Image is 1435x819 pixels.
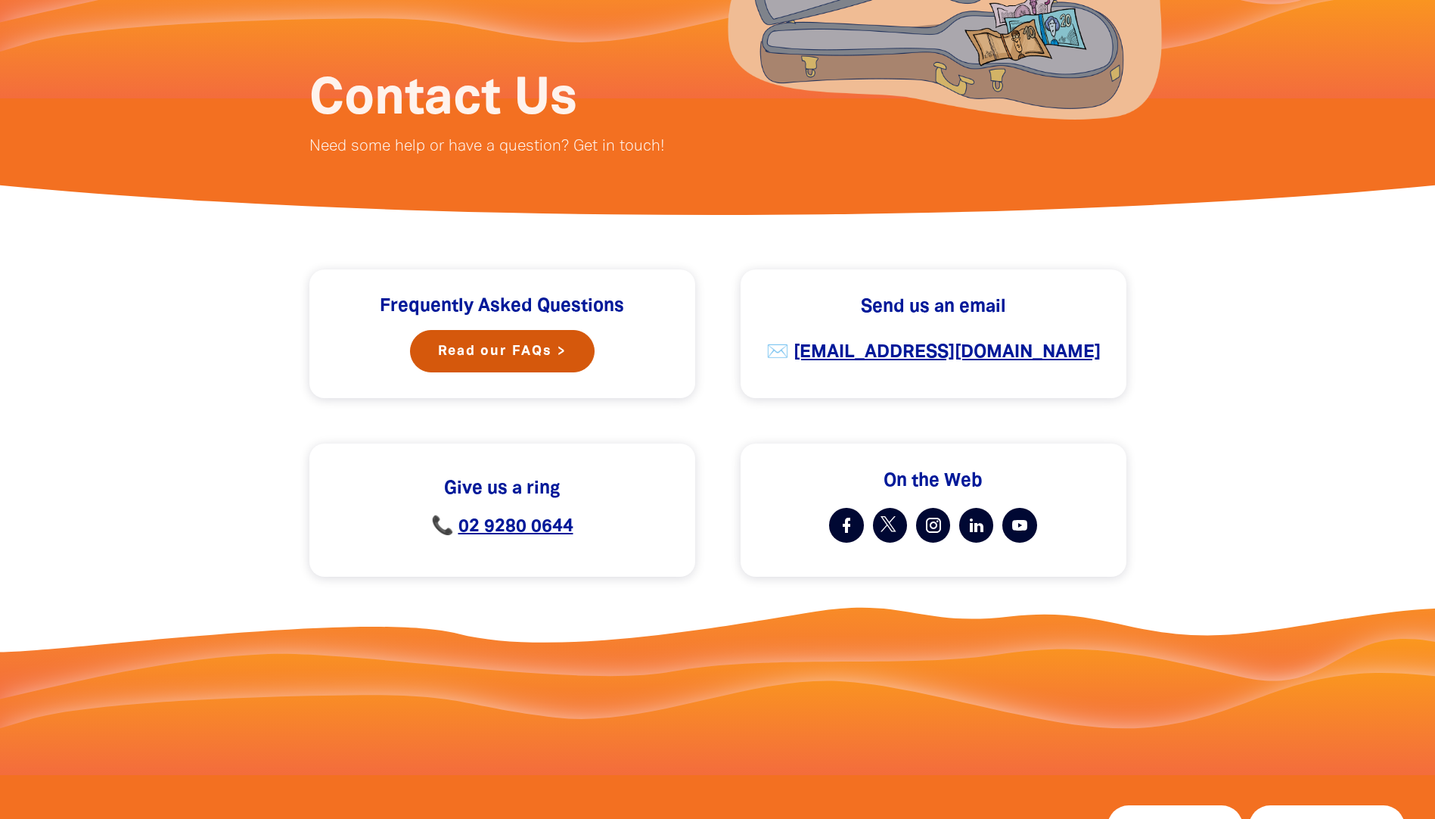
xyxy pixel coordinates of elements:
[380,298,624,315] span: Frequently Asked Questions
[1002,508,1036,542] a: Find us on YouTube
[884,473,983,490] span: On the Web
[766,344,794,361] strong: ✉️
[916,508,950,542] a: Find us on Instagram
[829,508,863,542] a: Visit our facebook page
[873,508,907,542] a: Find us on Twitter
[861,299,1006,316] span: Send us an email
[444,481,561,497] span: Give us a ring
[410,330,595,372] a: Read our FAQs >
[959,508,993,542] a: Find us on Linkedin
[458,518,573,535] a: 02 9280 0644
[309,138,839,156] p: Need some help or have a question? Get in touch!
[431,518,573,535] span: 📞
[794,344,1101,361] a: [EMAIL_ADDRESS][DOMAIN_NAME]
[309,76,577,123] span: Contact Us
